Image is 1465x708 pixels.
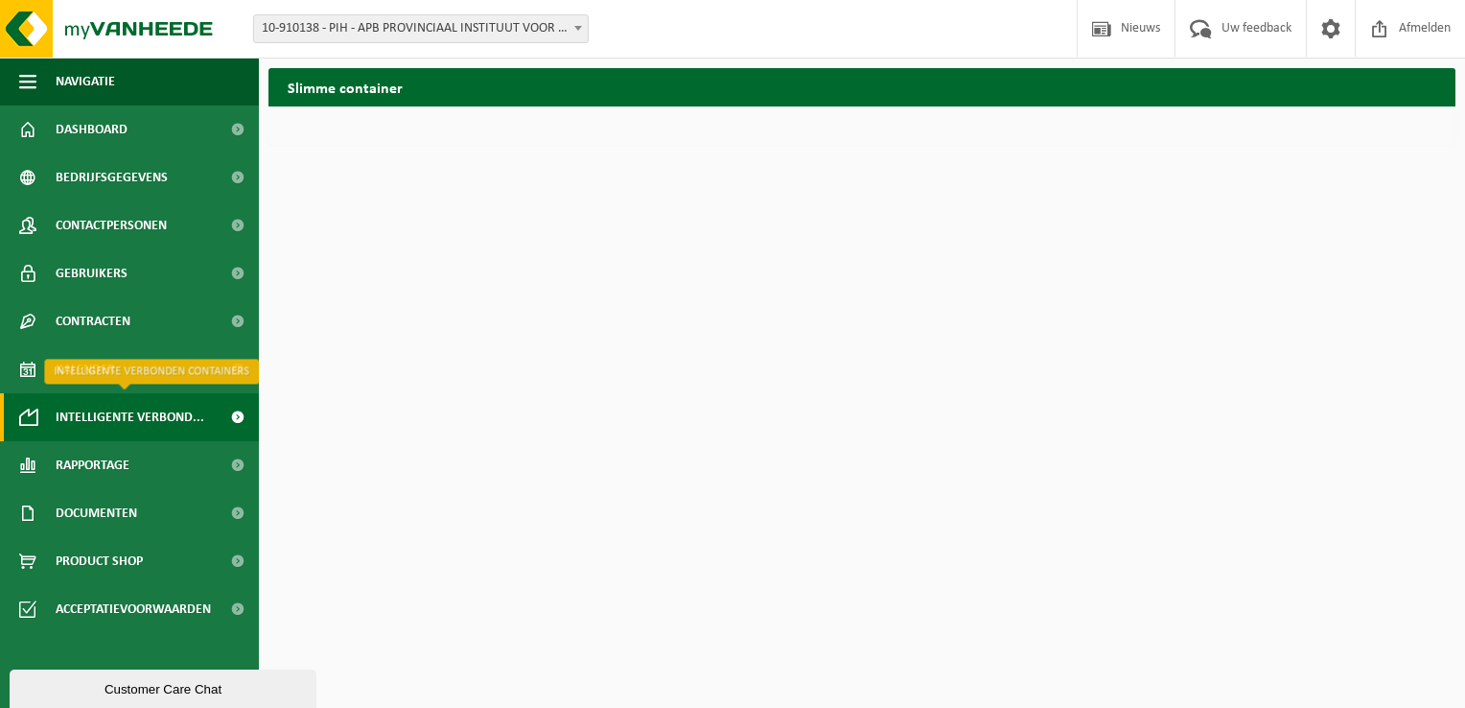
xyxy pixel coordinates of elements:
[56,489,137,537] span: Documenten
[56,201,167,249] span: Contactpersonen
[56,106,128,153] span: Dashboard
[253,14,589,43] span: 10-910138 - PIH - APB PROVINCIAAL INSTITUUT VOOR HYGIENE - ANTWERPEN
[56,249,128,297] span: Gebruikers
[56,297,130,345] span: Contracten
[56,345,115,393] span: Kalender
[56,441,129,489] span: Rapportage
[56,537,143,585] span: Product Shop
[56,58,115,106] span: Navigatie
[56,393,204,441] span: Intelligente verbond...
[268,68,422,106] h2: Slimme container
[56,153,168,201] span: Bedrijfsgegevens
[56,585,211,633] span: Acceptatievoorwaarden
[10,666,320,708] iframe: chat widget
[254,15,588,42] span: 10-910138 - PIH - APB PROVINCIAAL INSTITUUT VOOR HYGIENE - ANTWERPEN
